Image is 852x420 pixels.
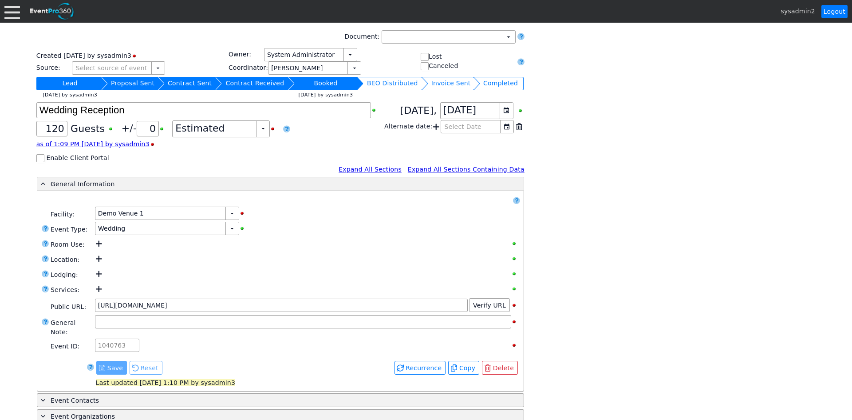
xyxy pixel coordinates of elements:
[108,77,158,90] td: Change status to Proposal Sent
[511,302,519,308] div: Hide Public URL when printing; click to show Public URL when printing.
[39,77,101,90] td: Change status to Lead
[50,266,94,281] div: Lodging:
[295,90,357,100] td: [DATE] by sysadmin3
[71,123,105,134] span: Guests
[433,120,439,133] span: Add another alternate date
[95,252,103,265] div: Add room
[95,282,103,296] div: Add service
[39,90,101,100] td: [DATE] by sysadmin3
[222,77,288,90] td: Change status to Contract Received
[50,298,94,315] div: Public URL:
[516,120,522,133] div: Remove this date
[159,126,169,132] div: Show Plus/Minus Count when printing; click to hide Plus/Minus Count when printing.
[106,364,125,372] span: Save
[821,5,848,18] a: Logout
[4,4,20,19] div: Menu: Click or 'Crtl+M' to toggle menu open/close
[39,179,485,189] div: General Information
[99,363,125,372] span: Save
[108,126,118,132] div: Show Guest Count when printing; click to hide Guest Count when printing.
[132,363,160,372] span: Reset
[36,63,72,72] div: Source:
[95,267,103,280] div: Add lodging (or copy when double-clicked)
[400,105,437,116] span: [DATE],
[363,77,422,90] td: Change status to BEO Distributed
[36,48,229,61] div: Created [DATE] by sysadmin3
[384,119,525,134] div: Alternate date:
[471,301,508,310] span: Verify URL
[404,364,443,372] span: Recurrence
[29,1,75,21] img: EventPro360
[229,50,264,59] div: Owner:
[458,364,477,372] span: Copy
[450,363,477,372] span: Copy
[484,363,516,372] span: Delete
[122,123,173,134] span: +/-
[131,53,142,59] div: Hide Status Bar when printing; click to show Status Bar when printing.
[39,395,485,405] div: Event Contacts
[150,141,160,148] div: Hide Guest Count Stamp when printing; click to show Guest Count Stamp when printing.
[51,413,115,420] span: Event Organizations
[491,364,516,372] span: Delete
[408,166,525,173] a: Expand All Sections Containing Data
[511,319,519,325] div: Hide Event Note when printing; click to show Event Note when printing.
[511,256,519,262] div: Show Location when printing; click to hide Location when printing.
[165,77,215,90] td: Change status to Contract Sent
[50,206,94,221] div: Facility:
[397,363,443,372] span: Recurrence
[421,52,513,71] div: Lost Canceled
[51,397,99,404] span: Event Contacts
[239,210,249,216] div: Hide Facility when printing; click to show Facility when printing.
[36,140,150,148] a: as of 1:09 PM [DATE] by sysadmin3
[295,77,357,90] td: Change status to Booked
[517,108,525,114] div: Show Event Date when printing; click to hide Event Date when printing.
[96,379,235,386] span: Last updated [DATE] 1:10 PM by sysadmin3
[74,62,149,74] span: Select source of event
[511,342,519,348] div: Hide Event ID when printing; click to show Event ID when printing.
[371,107,381,113] div: Show Event Title when printing; click to hide Event Title when printing.
[95,237,103,250] div: Add room
[50,221,94,236] div: Event Type:
[428,77,474,90] td: Change status to Invoice Sent
[139,364,160,372] span: Reset
[50,236,94,251] div: Room Use:
[471,300,508,310] span: Verify URL
[239,225,249,232] div: Show Event Type when printing; click to hide Event Type when printing.
[443,120,483,133] span: Select Date
[46,154,109,161] label: Enable Client Portal
[480,77,521,90] td: Change status to Completed
[511,240,519,247] div: Show Room Use when printing; click to hide Room Use when printing.
[50,281,94,296] div: Services:
[50,251,94,266] div: Location:
[511,271,519,277] div: Show Lodging when printing; click to hide Lodging when printing.
[339,166,402,173] a: Expand All Sections
[270,126,280,132] div: Hide Guest Count Status when printing; click to show Guest Count Status when printing.
[511,286,519,292] div: Show Services when printing; click to hide Services when printing.
[229,63,268,72] div: Coordinator:
[51,180,114,188] span: General Information
[50,314,94,338] div: General Note:
[343,30,382,44] div: Document:
[781,8,815,15] span: sysadmin2
[50,338,94,353] div: Event ID:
